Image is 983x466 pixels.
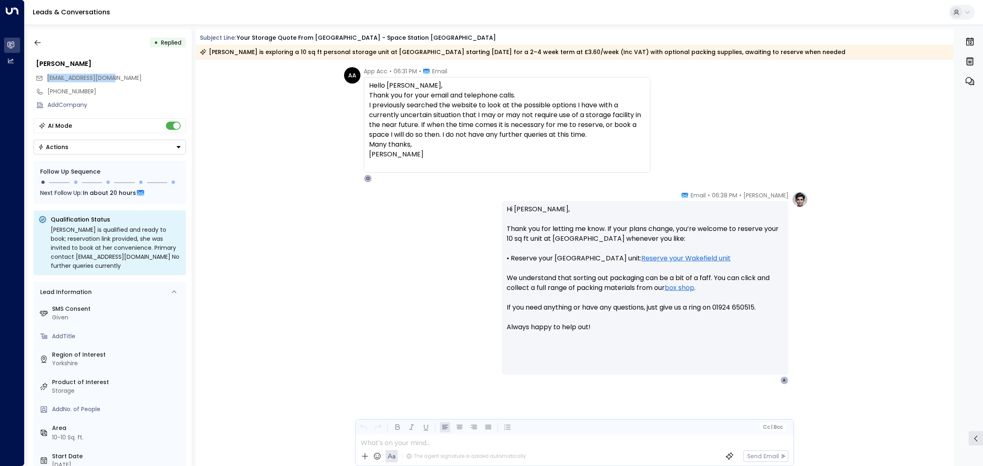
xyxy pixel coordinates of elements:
[344,67,360,84] div: AA
[691,191,706,199] span: Email
[739,191,741,199] span: •
[83,188,136,197] span: In about 20 hours
[52,424,183,432] label: Area
[712,191,737,199] span: 06:38 PM
[52,387,183,395] div: Storage
[34,140,186,154] button: Actions
[390,67,392,75] span: •
[47,74,142,82] span: [EMAIL_ADDRESS][DOMAIN_NAME]
[51,215,181,224] p: Qualification Status
[34,140,186,154] div: Button group with a nested menu
[406,452,526,460] div: The agent signature is added automatically
[792,191,808,208] img: profile-logo.png
[47,74,142,82] span: 44appacc25@gmail.com
[394,67,417,75] span: 06:31 PM
[154,35,158,50] div: •
[36,59,186,69] div: [PERSON_NAME]
[52,305,183,313] label: SMS Consent
[52,452,183,461] label: Start Date
[743,191,788,199] span: [PERSON_NAME]
[48,122,72,130] div: AI Mode
[52,351,183,359] label: Region of Interest
[665,283,694,293] a: box shop
[52,378,183,387] label: Product of Interest
[763,424,782,430] span: Cc Bcc
[369,140,645,149] div: Many thanks,
[161,38,181,47] span: Replied
[52,405,183,414] div: AddNo. of People
[369,149,645,159] div: [PERSON_NAME]
[708,191,710,199] span: •
[51,225,181,270] div: [PERSON_NAME] is qualified and ready to book; reservation link provided, she was invited to book ...
[641,253,731,263] a: Reserve your Wakefield unit
[52,332,183,341] div: AddTitle
[364,174,372,183] div: O
[364,67,387,75] span: App Acc
[369,90,645,100] div: Thank you for your email and telephone calls.
[369,100,645,140] div: I previously searched the website to look at the possible options I have with a currently uncerta...
[369,81,645,159] div: Hello [PERSON_NAME],
[48,101,186,109] div: AddCompany
[771,424,772,430] span: |
[33,7,110,17] a: Leads & Conversations
[200,48,845,56] div: [PERSON_NAME] is exploring a 10 sq ft personal storage unit at [GEOGRAPHIC_DATA] starting [DATE] ...
[200,34,236,42] span: Subject Line:
[40,167,179,176] div: Follow Up Sequence
[37,288,92,296] div: Lead Information
[52,433,84,442] div: 10-10 Sq. ft.
[780,376,788,385] div: A
[419,67,421,75] span: •
[48,87,186,96] div: [PHONE_NUMBER]
[373,422,383,432] button: Redo
[358,422,369,432] button: Undo
[759,423,786,431] button: Cc|Bcc
[237,34,496,42] div: Your storage quote from [GEOGRAPHIC_DATA] - Space Station [GEOGRAPHIC_DATA]
[38,143,68,151] div: Actions
[507,204,784,342] p: Hi [PERSON_NAME], Thank you for letting me know. If your plans change, you’re welcome to reserve ...
[52,359,183,368] div: Yorkshire
[432,67,447,75] span: Email
[40,188,179,197] div: Next Follow Up:
[52,313,183,322] div: Given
